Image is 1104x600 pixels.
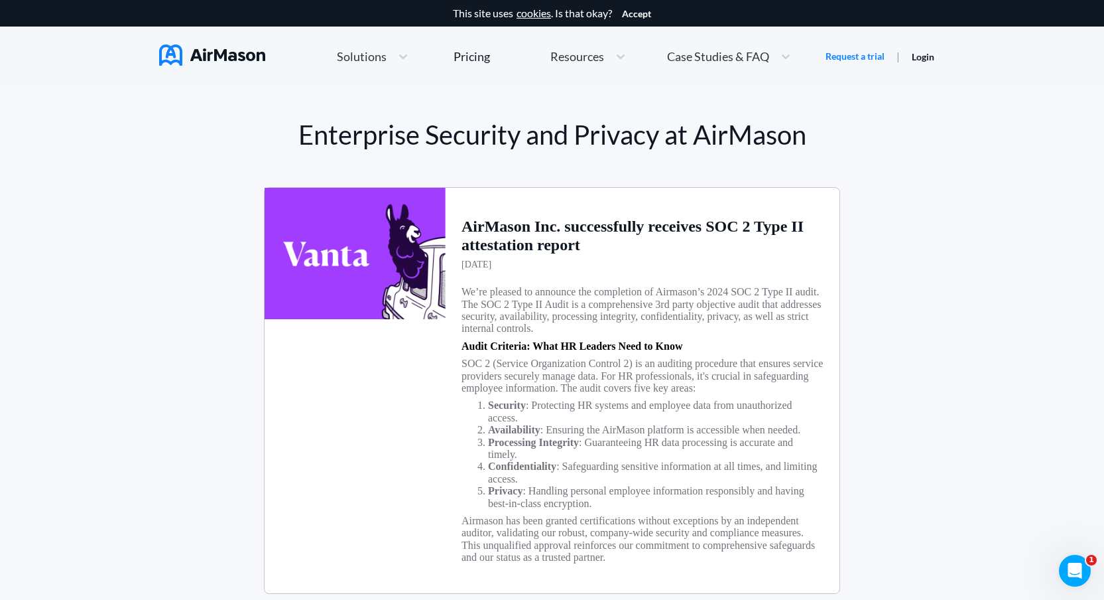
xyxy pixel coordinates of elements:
[488,424,824,436] li: : Ensuring the AirMason platform is accessible when needed.
[488,400,526,411] span: Security
[461,358,824,394] h3: SOC 2 (Service Organization Control 2) is an auditing procedure that ensures service providers se...
[454,44,490,68] a: Pricing
[667,50,769,62] span: Case Studies & FAQ
[461,340,682,352] p: Audit Criteria: What HR Leaders Need to Know
[488,485,522,496] span: Privacy
[488,437,824,461] li: : Guaranteeing HR data processing is accurate and timely.
[488,461,824,485] li: : Safeguarding sensitive information at all times, and limiting access.
[488,437,579,448] span: Processing Integrity
[488,400,824,424] li: : Protecting HR systems and employee data from unauthorized access.
[488,424,540,435] span: Availability
[461,515,824,564] h3: Airmason has been granted certifications without exceptions by an independent auditor, validating...
[461,260,491,270] h3: [DATE]
[1086,555,1097,565] span: 1
[454,50,490,62] div: Pricing
[159,44,265,66] img: AirMason Logo
[1059,555,1091,587] iframe: Intercom live chat
[488,485,824,510] li: : Handling personal employee information responsibly and having best-in-class encryption.
[488,461,556,472] span: Confidentiality
[826,50,885,63] a: Request a trial
[517,7,551,19] a: cookies
[461,218,824,254] h1: AirMason Inc. successfully receives SOC 2 Type II attestation report
[912,51,934,62] a: Login
[264,119,840,150] h1: Enterprise Security and Privacy at AirMason
[461,286,824,335] h3: We’re pleased to announce the completion of Airmason’s 2024 SOC 2 Type II audit. The SOC 2 Type I...
[550,50,604,62] span: Resources
[265,188,446,319] img: Vanta Logo
[622,9,651,19] button: Accept cookies
[337,50,387,62] span: Solutions
[896,50,900,62] span: |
